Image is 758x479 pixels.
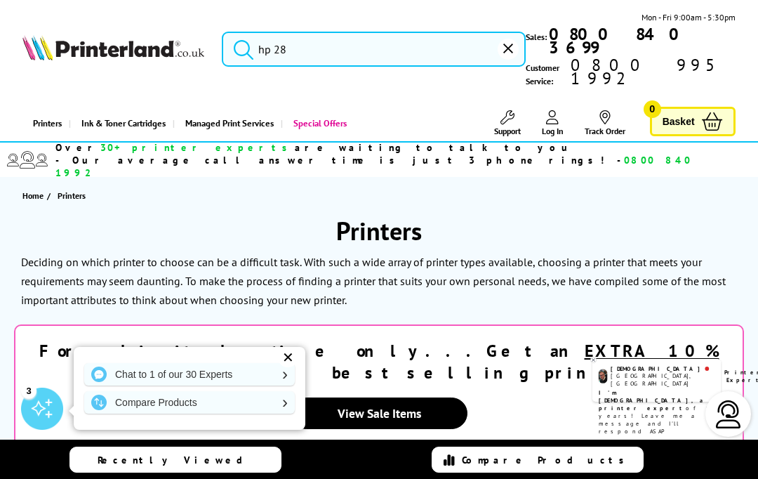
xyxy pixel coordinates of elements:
a: Recently Viewed [69,447,281,473]
a: View Sale Items [291,398,467,429]
span: 30+ printer experts [100,141,295,154]
span: Printers [58,190,86,201]
a: Special Offers [281,105,354,141]
span: Basket [663,112,695,131]
img: user-headset-light.svg [714,400,743,428]
span: 0800 840 1992 [55,154,691,179]
div: ✕ [278,348,298,367]
a: Printerland Logo [22,35,204,64]
span: Customer Service: [526,58,736,88]
b: 0800 840 3699 [549,23,689,58]
a: Log In [542,110,564,136]
div: 3 [21,383,36,398]
a: Ink & Toner Cartridges [69,105,173,141]
span: Compare Products [462,454,632,466]
span: - Our average call answer time is just 3 phone rings! - [55,154,722,179]
a: Compare Products [432,447,644,473]
span: 0 [644,100,661,118]
span: Over are waiting to talk to you [55,141,574,154]
h1: Printers [14,214,744,247]
span: Log In [542,126,564,136]
span: Support [494,126,521,136]
strong: For a limited time only...Get an selected best selling printers! [39,340,719,383]
a: Printers [22,105,69,141]
a: Home [22,188,47,203]
img: chris-livechat.png [510,361,525,386]
p: Deciding on which printer to choose can be a difficult task. With such a wide array of printer ty... [21,255,702,288]
span: 0800 995 1992 [568,58,736,85]
input: Search product or brand [222,32,526,67]
a: Managed Print Services [173,105,281,141]
b: I'm [DEMOGRAPHIC_DATA], a printer expert [510,395,695,435]
a: Chat to 1 of our 30 Experts [84,363,295,386]
span: Sales: [526,30,547,44]
img: Printerland Logo [22,35,204,61]
a: Compare Products [84,391,295,414]
div: [DEMOGRAPHIC_DATA] [531,354,710,367]
span: Mon - Fri 9:00am - 5:30pm [641,11,736,24]
p: of 19 years! Leave me a message and I'll respond ASAP [510,395,710,475]
div: [GEOGRAPHIC_DATA], [GEOGRAPHIC_DATA] [531,367,710,392]
a: Support [494,110,521,136]
a: 0800 840 3699 [547,27,736,54]
p: To make the process of finding a printer that suits your own personal needs, we have compiled som... [21,274,726,307]
span: Ink & Toner Cartridges [81,105,166,141]
a: Basket 0 [650,107,736,137]
a: Track Order [585,110,625,136]
span: Recently Viewed [98,454,257,466]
